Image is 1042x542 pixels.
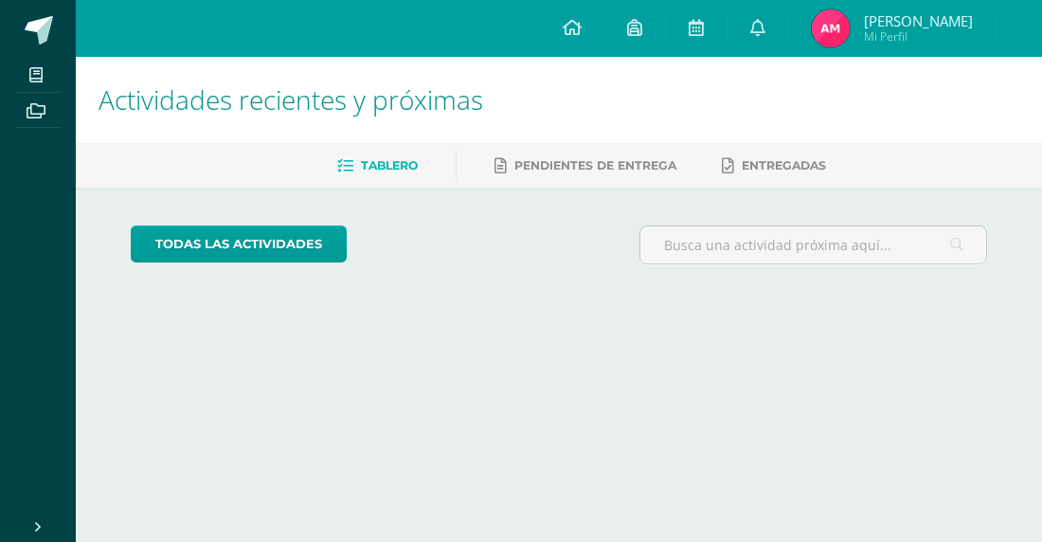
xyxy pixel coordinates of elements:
[99,81,483,117] span: Actividades recientes y próximas
[864,11,973,30] span: [PERSON_NAME]
[722,151,826,181] a: Entregadas
[864,28,973,45] span: Mi Perfil
[640,226,987,263] input: Busca una actividad próxima aquí...
[742,158,826,172] span: Entregadas
[812,9,850,47] img: 95a0a37ecc0520e872986056fe9423f9.png
[361,158,418,172] span: Tablero
[131,226,347,262] a: todas las Actividades
[337,151,418,181] a: Tablero
[514,158,676,172] span: Pendientes de entrega
[494,151,676,181] a: Pendientes de entrega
